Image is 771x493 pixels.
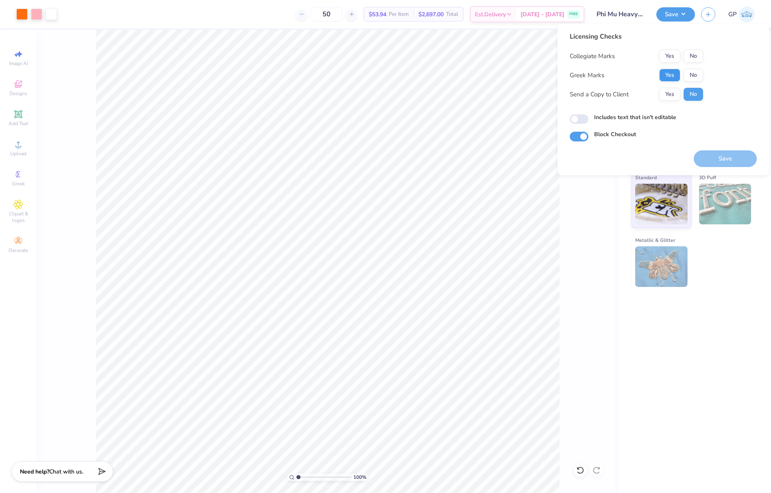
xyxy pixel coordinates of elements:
[9,247,28,254] span: Decorate
[369,10,386,19] span: $53.94
[389,10,409,19] span: Per Item
[684,50,703,63] button: No
[418,10,444,19] span: $2,697.00
[521,10,564,19] span: [DATE] - [DATE]
[353,473,366,481] span: 100 %
[590,6,650,22] input: Untitled Design
[570,71,604,80] div: Greek Marks
[570,52,615,61] div: Collegiate Marks
[311,7,342,22] input: – –
[594,130,636,139] label: Block Checkout
[699,184,751,224] img: 3D Puff
[656,7,695,22] button: Save
[10,150,26,157] span: Upload
[635,184,688,224] img: Standard
[594,113,676,122] label: Includes text that isn't editable
[635,173,657,182] span: Standard
[446,10,458,19] span: Total
[475,10,506,19] span: Est. Delivery
[20,468,49,476] strong: Need help?
[659,50,680,63] button: Yes
[12,180,25,187] span: Greek
[569,11,578,17] span: FREE
[699,173,716,182] span: 3D Puff
[739,7,755,22] img: Germaine Penalosa
[4,211,33,224] span: Clipart & logos
[570,32,703,41] div: Licensing Checks
[570,90,629,99] div: Send a Copy to Client
[9,90,27,97] span: Designs
[659,88,680,101] button: Yes
[684,88,703,101] button: No
[9,60,28,67] span: Image AI
[684,69,703,82] button: No
[635,246,688,287] img: Metallic & Glitter
[728,10,737,19] span: GP
[9,120,28,127] span: Add Text
[659,69,680,82] button: Yes
[49,468,83,476] span: Chat with us.
[728,7,755,22] a: GP
[635,236,675,244] span: Metallic & Glitter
